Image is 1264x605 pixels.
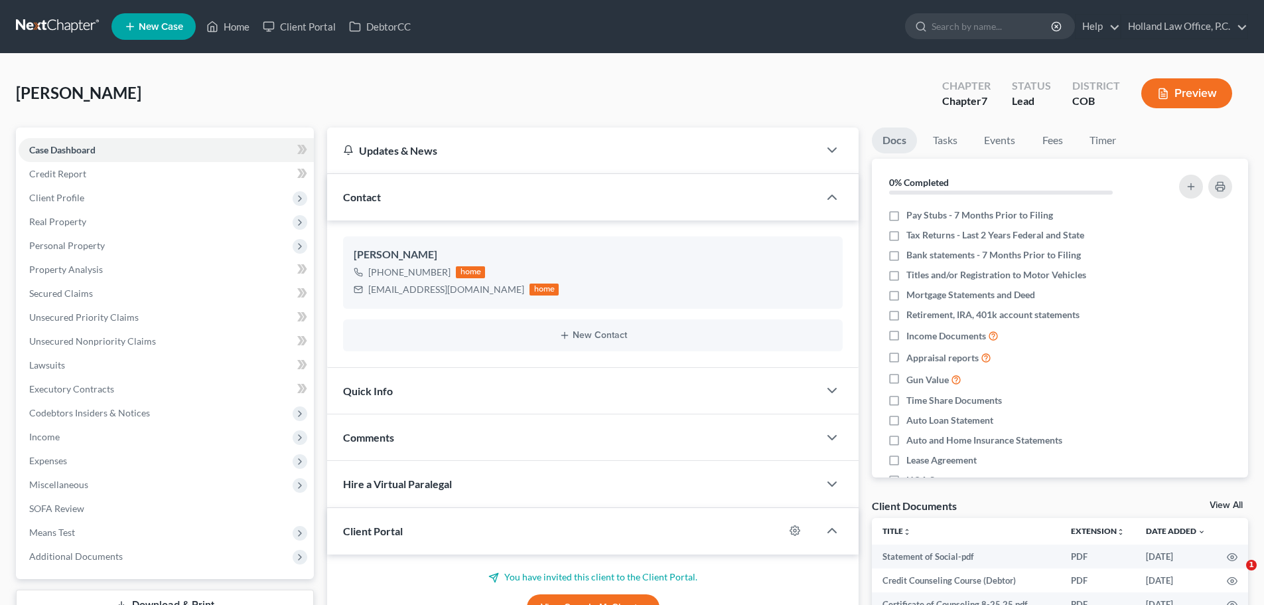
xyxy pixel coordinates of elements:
td: PDF [1060,545,1135,568]
a: Unsecured Priority Claims [19,305,314,329]
i: unfold_more [903,528,911,536]
a: Holland Law Office, P.C. [1121,15,1247,39]
span: Comments [343,431,394,444]
input: Search by name... [932,14,1053,39]
span: Case Dashboard [29,144,96,155]
a: Credit Report [19,162,314,186]
div: Lead [1012,94,1051,109]
td: Credit Counseling Course (Debtor) [872,568,1060,592]
span: Lawsuits [29,359,65,371]
span: Client Portal [343,525,403,537]
a: DebtorCC [342,15,417,39]
a: Secured Claims [19,282,314,305]
div: Updates & News [343,143,803,157]
button: New Contact [354,330,832,341]
div: [PERSON_NAME] [354,247,832,263]
span: Codebtors Insiders & Notices [29,407,150,418]
span: Property Analysis [29,264,103,275]
span: Appraisal reports [906,351,979,365]
i: unfold_more [1117,528,1125,536]
span: 7 [981,94,987,107]
a: Home [200,15,256,39]
strong: 0% Completed [889,177,949,188]
a: Timer [1079,128,1127,153]
span: SOFA Review [29,503,84,514]
a: Client Portal [256,15,342,39]
span: Income [29,431,60,442]
span: Mortgage Statements and Deed [906,288,1035,302]
a: Executory Contracts [19,377,314,401]
span: Secured Claims [29,288,93,299]
span: HOA Statement [906,474,972,487]
span: Auto Loan Statement [906,414,993,427]
span: Gun Value [906,373,949,387]
a: Events [973,128,1026,153]
a: Case Dashboard [19,138,314,162]
span: Retirement, IRA, 401k account statements [906,308,1080,321]
div: [PHONE_NUMBER] [368,266,451,279]
a: Property Analysis [19,258,314,282]
span: Quick Info [343,385,393,397]
div: Status [1012,78,1051,94]
span: Executory Contracts [29,383,114,394]
td: [DATE] [1135,545,1216,568]
span: Pay Stubs - 7 Months Prior to Filing [906,209,1053,222]
span: [PERSON_NAME] [16,83,141,102]
a: Help [1076,15,1120,39]
span: Additional Documents [29,551,123,562]
span: 1 [1246,560,1257,570]
div: Client Documents [872,499,957,513]
a: Lawsuits [19,353,314,377]
span: Unsecured Nonpriority Claims [29,335,156,347]
span: Income Documents [906,329,986,343]
div: home [529,284,559,296]
span: Time Share Documents [906,394,1002,407]
a: Titleunfold_more [882,526,911,536]
td: PDF [1060,568,1135,592]
div: Chapter [942,78,991,94]
div: home [456,266,485,278]
span: Miscellaneous [29,479,88,490]
div: [EMAIL_ADDRESS][DOMAIN_NAME] [368,283,524,296]
a: View All [1210,501,1243,510]
a: Docs [872,128,917,153]
a: Unsecured Nonpriority Claims [19,329,314,353]
p: You have invited this client to the Client Portal. [343,570,843,584]
td: [DATE] [1135,568,1216,592]
i: expand_more [1198,528,1206,536]
div: Chapter [942,94,991,109]
span: Credit Report [29,168,86,179]
div: COB [1072,94,1120,109]
a: Extensionunfold_more [1071,526,1125,536]
a: Date Added expand_more [1146,526,1206,536]
td: Statement of Social-pdf [872,545,1060,568]
span: Tax Returns - Last 2 Years Federal and State [906,228,1084,242]
span: Unsecured Priority Claims [29,311,139,323]
span: Bank statements - 7 Months Prior to Filing [906,248,1081,262]
span: Means Test [29,527,75,538]
iframe: Intercom live chat [1219,560,1251,592]
span: Titles and/or Registration to Motor Vehicles [906,268,1086,282]
span: Lease Agreement [906,454,977,467]
span: Contact [343,191,381,203]
span: Real Property [29,216,86,227]
span: New Case [139,22,183,32]
span: Personal Property [29,240,105,251]
div: District [1072,78,1120,94]
span: Expenses [29,455,67,466]
span: Hire a Virtual Paralegal [343,477,452,490]
button: Preview [1141,78,1232,108]
a: Fees [1031,128,1074,153]
a: SOFA Review [19,497,314,521]
span: Client Profile [29,192,84,203]
a: Tasks [922,128,968,153]
span: Auto and Home Insurance Statements [906,434,1062,447]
